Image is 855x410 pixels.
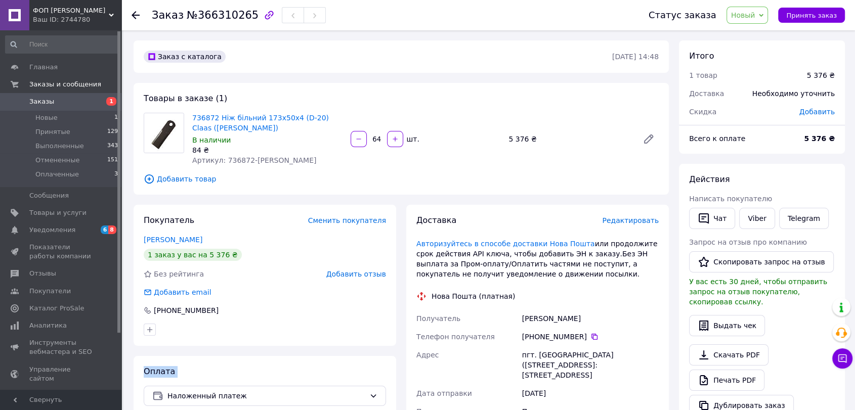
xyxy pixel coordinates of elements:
[416,240,595,248] a: Авторизуйтесь в способе доставки Нова Пошта
[731,11,755,19] span: Новый
[144,173,659,185] span: Добавить товар
[35,113,58,122] span: Новые
[107,142,118,151] span: 343
[689,315,765,336] button: Выдать чек
[108,225,116,234] span: 8
[192,114,329,132] a: 736872 Ніж більний 173x50x4 (D-20) Claas ([PERSON_NAME])
[144,215,194,225] span: Покупатель
[29,208,87,217] span: Товары и услуги
[416,389,472,397] span: Дата отправки
[416,314,460,323] span: Получатель
[689,108,716,116] span: Скидка
[689,251,834,272] button: Скопировать запрос на отзыв
[779,208,829,229] a: Telegram
[429,291,518,301] div: Нова Пошта (платная)
[35,127,70,136] span: Принятые
[143,287,212,297] div: Добавить email
[29,225,75,235] span: Уведомления
[29,365,94,383] span: Управление сайтом
[778,8,845,23] button: Принять заказ
[638,129,659,149] a: Редактировать
[520,384,661,402] div: [DATE]
[326,270,386,278] span: Добавить отзыв
[29,269,56,278] span: Отзывы
[689,344,768,366] a: Скачать PDF
[35,170,79,179] span: Оплаченные
[416,215,456,225] span: Доставка
[29,97,54,106] span: Заказы
[520,346,661,384] div: пгт. [GEOGRAPHIC_DATA] ([STREET_ADDRESS]: [STREET_ADDRESS]
[101,225,109,234] span: 6
[144,113,184,153] img: 736872 Ніж більний 173x50x4 (D-20) Claas (SAM)
[504,132,634,146] div: 5 376 ₴
[5,35,119,54] input: Поиск
[689,134,745,143] span: Всего к оплате
[786,12,837,19] span: Принять заказ
[107,156,118,165] span: 151
[416,333,495,341] span: Телефон получателя
[308,216,386,224] span: Сменить покупателя
[29,80,101,89] span: Заказы и сообщения
[144,51,226,63] div: Заказ с каталога
[612,53,659,61] time: [DATE] 14:48
[29,191,69,200] span: Сообщения
[153,287,212,297] div: Добавить email
[167,390,365,401] span: Наложенный платеж
[153,305,220,315] div: [PHONE_NUMBER]
[522,332,659,342] div: [PHONE_NUMBER]
[114,113,118,122] span: 1
[33,6,109,15] span: ФОП Полищук В.А.
[689,278,827,306] span: У вас есть 30 дней, чтобы отправить запрос на отзыв покупателю, скопировав ссылку.
[689,370,764,391] a: Печать PDF
[106,97,116,106] span: 1
[33,15,121,24] div: Ваш ID: 2744780
[132,10,140,20] div: Вернуться назад
[114,170,118,179] span: 3
[154,270,204,278] span: Без рейтинга
[804,134,835,143] b: 5 376 ₴
[35,142,84,151] span: Выполненные
[689,195,772,203] span: Написать покупателю
[29,304,84,313] span: Каталог ProSale
[649,10,716,20] div: Статус заказа
[144,94,227,103] span: Товары в заказе (1)
[144,249,242,261] div: 1 заказ у вас на 5 376 ₴
[29,63,58,72] span: Главная
[689,89,724,98] span: Доставка
[739,208,775,229] a: Viber
[689,208,735,229] button: Чат
[29,338,94,356] span: Инструменты вебмастера и SEO
[192,145,343,155] div: 84 ₴
[799,108,835,116] span: Добавить
[192,136,231,144] span: В наличии
[832,348,852,369] button: Чат с покупателем
[144,367,175,376] span: Оплата
[416,239,659,279] div: или продолжите срок действия АРІ ключа, чтобы добавить ЭН к заказу.Без ЭН выплата за Пром-оплату/...
[520,309,661,328] div: [PERSON_NAME]
[144,236,202,244] a: [PERSON_NAME]
[29,243,94,261] span: Показатели работы компании
[107,127,118,136] span: 129
[746,82,841,105] div: Необходимо уточнить
[152,9,184,21] span: Заказ
[689,238,807,246] span: Запрос на отзыв про компанию
[187,9,259,21] span: №366310265
[689,174,730,184] span: Действия
[807,70,835,80] div: 5 376 ₴
[689,71,717,79] span: 1 товар
[35,156,79,165] span: Отмененные
[192,156,316,164] span: Артикул: 736872-[PERSON_NAME]
[29,287,71,296] span: Покупатели
[29,321,67,330] span: Аналитика
[404,134,420,144] div: шт.
[602,216,659,224] span: Редактировать
[689,51,714,61] span: Итого
[416,351,439,359] span: Адрес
